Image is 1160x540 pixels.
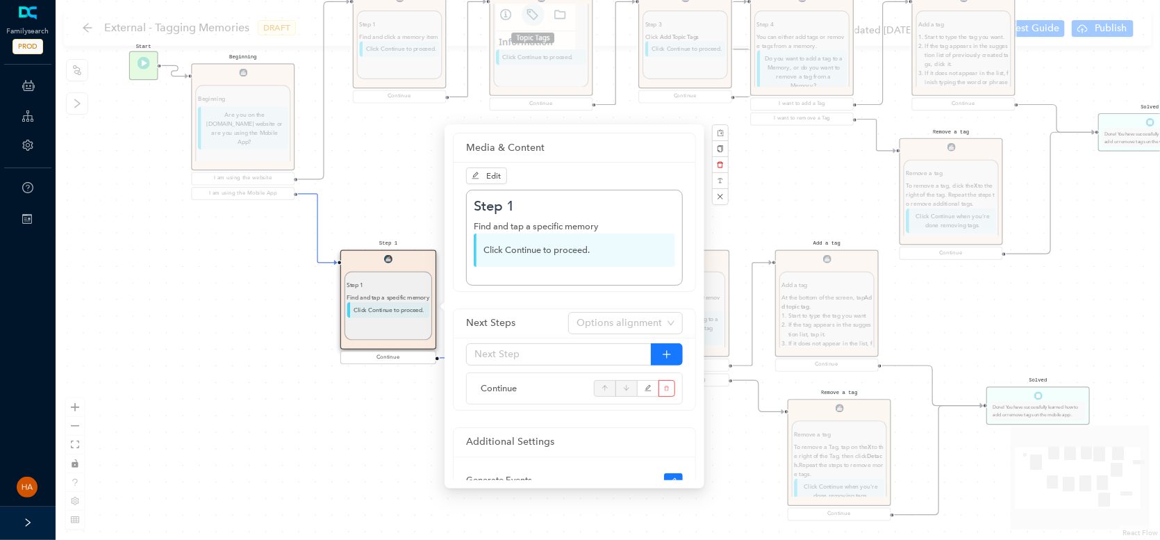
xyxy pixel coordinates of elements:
[481,382,587,395] span: Continue
[343,354,434,362] div: Continue
[1019,97,1095,141] g: Edge from reactflownode_721b6dc8-9c4a-44b5-8c41-40ba9fab5c6f to reactflownode_4de66678-9e73-4710-...
[22,182,33,193] span: question-circle
[1029,377,1047,384] pre: Solved
[645,378,652,399] span: edit
[882,357,983,414] g: Edge from reactflownode_8689f62a-ca9c-4570-954b-b49974f8348e to reactflownode_dba45eb3-e2f3-48c2-...
[466,316,568,331] div: Next Steps
[821,389,857,397] pre: Remove a tag
[986,386,1090,425] div: SolvedSolvedDone! You have successfully learned how to add or remove tags on the mobile app.
[594,380,616,397] button: arrow-up
[933,128,969,136] pre: Remove a tag
[775,250,879,374] div: Add a tagGuideAdd a tagAt the bottom of the screen, tapAdd topic tag.Start to type the tag you wa...
[440,267,474,366] g: Edge from reactflownode_8c2f0d7b-4841-4fc5-a7f9-54a30360d7f6 to reactflownode_de3f6ba1-1ceb-4029-...
[733,372,784,420] g: Edge from reactflownode_92d3c0ea-16d7-4997-978f-1e4568170b51 to reactflownode_26823beb-b178-423f-...
[191,63,295,202] div: BeginningGuideBeginningAre you on the [DOMAIN_NAME] website or are you using the Mobile App?I am ...
[13,39,43,54] span: PROD
[615,380,638,397] button: arrow-down
[161,57,188,84] g: Edge from reactflownode_2076fcc5-30c5-4261-a721-06ac4e2343a4 to reactflownode_b6e426b7-fade-4c93-...
[136,43,151,51] pre: Start
[670,477,678,486] span: edit
[347,281,429,290] p: Step 1
[664,381,670,396] span: delete
[466,167,507,184] button: editEdit
[229,54,256,61] pre: Beginning
[384,255,392,263] img: Guide
[733,254,772,374] g: Edge from reactflownode_92d3c0ea-16d7-4997-978f-1e4568170b51 to reactflownode_8689f62a-ca9c-4570-...
[658,380,675,397] button: delete
[347,302,429,318] p: Click Continue to proceed.
[466,434,683,450] div: Additional Settings
[466,140,683,156] div: Media & Content
[298,186,337,271] g: Edge from reactflownode_b6e426b7-fade-4c93-838c-07b8466494f2 to reactflownode_8c2f0d7b-4841-4fc5-...
[626,250,729,388] div: Step 3GuideStep 3You can either add tags or remove tags from a memory.Do you want to add a tag to...
[347,294,429,302] undefined: Find and tap a specific memory
[17,477,38,498] img: 02dcd0b1d16719367961de209a1f996b
[466,343,652,366] input: Next Step
[662,350,672,359] span: plus
[474,197,675,214] h5: Step 1
[466,475,532,485] span: Generate Events
[664,473,683,490] button: edit
[651,343,683,366] button: plus
[129,51,158,81] div: StartTrigger
[857,111,896,159] g: Edge from reactflownode_be4b0294-141b-47ea-82b0-634e13523d93 to reactflownode_31b70165-4a6a-41ae-...
[340,250,436,366] div: Step 1GuideStep 1Find and tap a specific memoryClick Continue to proceed.Continue
[813,240,840,247] pre: Add a tag
[379,240,397,247] pre: Step 1
[472,172,480,180] span: edit
[474,234,675,267] p: Click Continue to proceed.
[1141,104,1159,111] pre: Solved
[895,398,984,523] g: Edge from reactflownode_26823beb-b178-423f-9dd7-fdc503d354b7 to reactflownode_dba45eb3-e2f3-48c2-...
[788,399,891,523] div: Remove a tagGuideRemove a tagTo remove a Tag, tap on theXto the right of the Tag, then clickDetac...
[637,380,659,397] button: edit
[900,138,1003,262] div: Remove a tagGuideRemove a tagTo remove a tag, click theXto the right of the tag. Repeat the steps...
[474,221,598,231] undefined: Find and tap a specific memory
[22,140,33,151] span: setting
[487,171,502,181] span: Edit
[1006,124,1095,262] g: Edge from reactflownode_31b70165-4a6a-41ae-86a1-c054bf7506f0 to reactflownode_4de66678-9e73-4710-...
